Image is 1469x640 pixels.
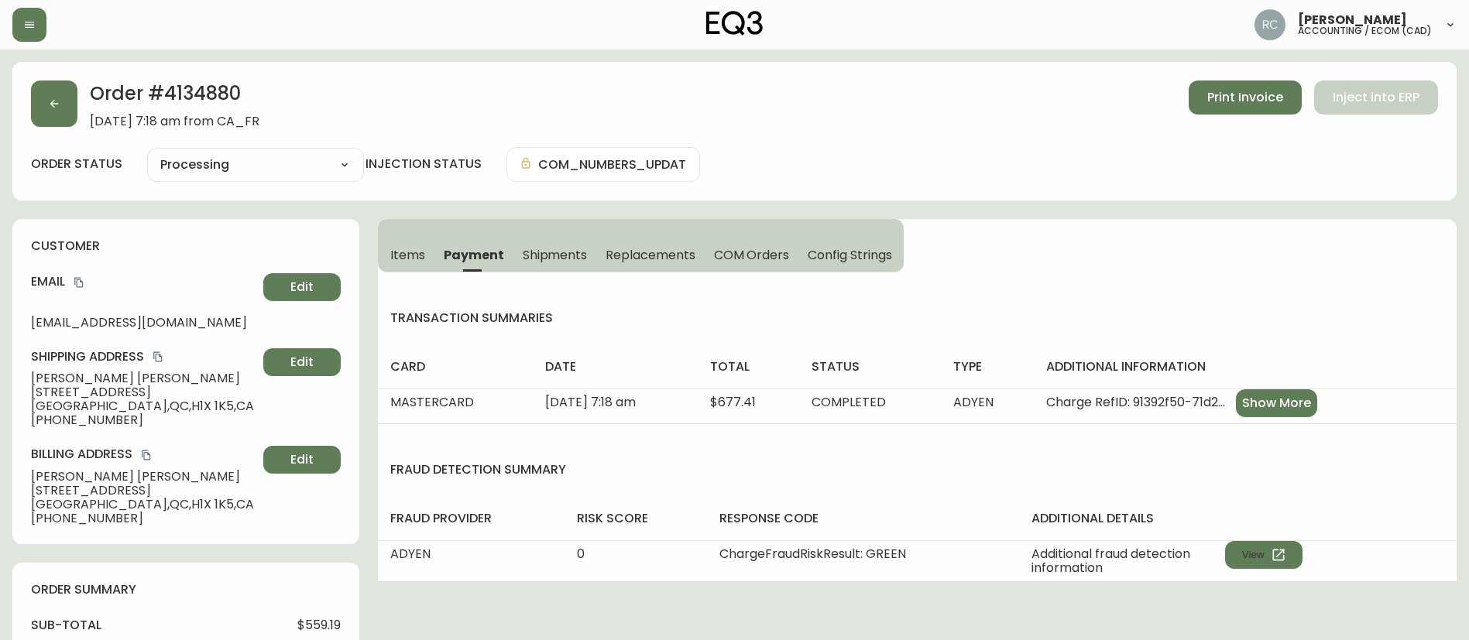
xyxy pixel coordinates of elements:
span: Print Invoice [1207,89,1283,106]
h4: risk score [577,510,694,527]
span: ChargeFraudRiskResult: GREEN [719,545,906,563]
label: order status [31,156,122,173]
button: Edit [263,273,341,301]
span: [PHONE_NUMBER] [31,413,257,427]
h4: status [812,358,928,375]
span: $559.19 [297,618,341,632]
span: [DATE] 7:18 am from CA_FR [90,115,259,128]
button: View [1225,541,1303,569]
button: copy [71,275,87,290]
h4: additional information [1046,358,1444,375]
h4: response code [719,510,1007,527]
button: Edit [263,348,341,376]
h4: total [710,358,786,375]
span: Config Strings [808,247,891,263]
button: Show More [1236,389,1317,417]
span: Additional fraud detection information [1031,547,1225,575]
span: Charge RefID: 91392f50-71d2-449b-a9db-d486f917e1b4 [1046,395,1230,409]
h4: fraud detection summary [378,461,1457,478]
span: Replacements [606,247,695,263]
img: f4ba4e02bd060be8f1386e3ca455bd0e [1254,9,1285,40]
h4: card [390,358,520,375]
h4: date [545,358,685,375]
span: Show More [1242,395,1311,412]
h4: Shipping Address [31,348,257,365]
button: Edit [263,446,341,474]
span: MASTERCARD [390,393,474,411]
span: [EMAIL_ADDRESS][DOMAIN_NAME] [31,316,257,330]
span: [PERSON_NAME] [PERSON_NAME] [31,371,257,385]
span: $677.41 [710,393,756,411]
span: Items [390,247,425,263]
img: logo [706,11,764,36]
span: Shipments [523,247,588,263]
h2: Order # 4134880 [90,80,259,115]
h4: Billing Address [31,446,257,463]
span: Payment [444,247,504,263]
span: [STREET_ADDRESS] [31,385,257,399]
span: COM Orders [714,247,790,263]
span: [PERSON_NAME] [1298,14,1407,26]
span: [GEOGRAPHIC_DATA] , QC , H1X 1K5 , CA [31,399,257,413]
span: [PHONE_NUMBER] [31,512,257,525]
h4: fraud provider [390,510,552,527]
button: copy [150,349,166,364]
span: [DATE] 7:18 am [545,393,636,411]
span: [GEOGRAPHIC_DATA] , QC , H1X 1K5 , CA [31,498,257,512]
span: [PERSON_NAME] [PERSON_NAME] [31,470,257,484]
span: 0 [577,545,585,563]
h4: type [953,358,1021,375]
h4: Email [31,273,257,290]
button: copy [139,447,154,463]
h4: order summary [31,581,341,598]
span: ADYEN [953,393,994,411]
h4: injection status [366,156,482,173]
span: Edit [290,279,314,296]
span: [STREET_ADDRESS] [31,484,257,498]
span: ADYEN [390,545,431,563]
span: COMPLETED [812,393,886,411]
span: Edit [290,354,314,371]
h4: customer [31,238,341,255]
h5: accounting / ecom (cad) [1298,26,1432,36]
span: Edit [290,451,314,468]
h4: additional details [1031,510,1444,527]
h4: transaction summaries [378,310,1457,327]
button: Print Invoice [1189,80,1302,115]
h4: sub-total [31,617,101,634]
